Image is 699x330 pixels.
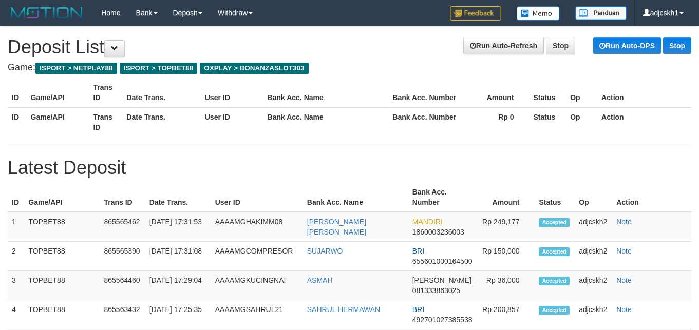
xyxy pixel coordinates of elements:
span: 492701027385538 [412,316,473,324]
th: Bank Acc. Name [303,183,408,212]
td: AAAAMGCOMPRESOR [211,242,303,271]
a: Stop [546,37,575,54]
td: adjcskh2 [575,271,612,300]
td: TOPBET88 [24,212,100,242]
th: Trans ID [100,183,145,212]
span: ISPORT > TOPBET88 [120,63,197,74]
td: adjcskh2 [575,300,612,329]
th: Status [535,183,575,212]
span: Accepted [539,306,570,315]
td: 865565462 [100,212,145,242]
img: Button%20Memo.svg [517,6,560,21]
a: Stop [663,37,691,54]
th: Bank Acc. Number [388,78,466,107]
span: BRI [412,305,424,314]
td: 865565390 [100,242,145,271]
th: Bank Acc. Name [263,107,389,137]
th: Op [575,183,612,212]
th: User ID [211,183,303,212]
th: Amount [478,183,535,212]
td: Rp 36,000 [478,271,535,300]
span: BRI [412,247,424,255]
span: Accepted [539,277,570,285]
th: Op [566,78,597,107]
td: TOPBET88 [24,271,100,300]
td: TOPBET88 [24,300,100,329]
a: Note [616,247,632,255]
th: User ID [201,78,263,107]
td: adjcskh2 [575,212,612,242]
th: Status [530,107,566,137]
img: MOTION_logo.png [8,5,86,21]
th: Bank Acc. Name [263,78,389,107]
th: User ID [201,107,263,137]
a: Note [616,305,632,314]
th: Action [597,107,691,137]
th: Game/API [27,107,89,137]
td: AAAAMGKUCINGNAI [211,271,303,300]
span: [PERSON_NAME] [412,276,471,284]
td: [DATE] 17:31:08 [145,242,211,271]
td: [DATE] 17:29:04 [145,271,211,300]
th: Game/API [24,183,100,212]
th: Action [612,183,691,212]
h1: Latest Deposit [8,158,691,178]
span: ISPORT > NETPLAY88 [35,63,117,74]
td: [DATE] 17:31:53 [145,212,211,242]
h4: Game: [8,63,691,73]
td: 1 [8,212,24,242]
td: TOPBET88 [24,242,100,271]
th: Date Trans. [122,78,200,107]
th: Rp 0 [467,107,530,137]
th: ID [8,78,27,107]
th: Op [566,107,597,137]
td: 865563432 [100,300,145,329]
span: MANDIRI [412,218,443,226]
td: 3 [8,271,24,300]
td: Rp 200,857 [478,300,535,329]
th: Amount [467,78,530,107]
th: Status [530,78,566,107]
td: 2 [8,242,24,271]
th: Bank Acc. Number [388,107,466,137]
td: 865564460 [100,271,145,300]
span: OXPLAY > BONANZASLOT303 [200,63,309,74]
th: Action [597,78,691,107]
img: Feedback.jpg [450,6,501,21]
th: Date Trans. [122,107,200,137]
a: [PERSON_NAME] [PERSON_NAME] [307,218,366,236]
th: Game/API [27,78,89,107]
td: AAAAMGHAKIMM08 [211,212,303,242]
th: Date Trans. [145,183,211,212]
th: ID [8,107,27,137]
span: Accepted [539,247,570,256]
td: adjcskh2 [575,242,612,271]
td: [DATE] 17:25:35 [145,300,211,329]
span: 1860003236003 [412,228,464,236]
th: Bank Acc. Number [408,183,478,212]
span: 081333863025 [412,286,460,295]
a: SAHRUL HERMAWAN [307,305,380,314]
th: Trans ID [89,107,122,137]
a: SUJARWO [307,247,343,255]
a: ASMAH [307,276,333,284]
span: Accepted [539,218,570,227]
th: ID [8,183,24,212]
a: Note [616,218,632,226]
td: 4 [8,300,24,329]
img: panduan.png [575,6,627,20]
h1: Deposit List [8,37,691,57]
td: AAAAMGSAHRUL21 [211,300,303,329]
a: Run Auto-DPS [593,37,661,54]
span: 655601000164500 [412,257,473,265]
td: Rp 249,177 [478,212,535,242]
a: Run Auto-Refresh [463,37,544,54]
th: Trans ID [89,78,122,107]
td: Rp 150,000 [478,242,535,271]
a: Note [616,276,632,284]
